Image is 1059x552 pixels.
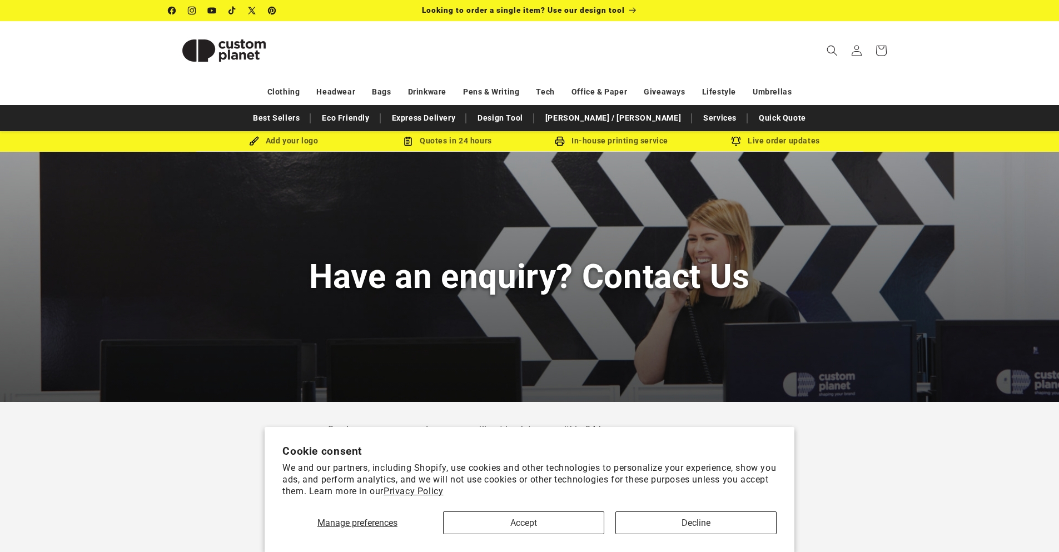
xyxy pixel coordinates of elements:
a: Services [698,108,742,128]
a: Headwear [316,82,355,102]
p: We and our partners, including Shopify, use cookies and other technologies to personalize your ex... [282,463,777,497]
button: Decline [615,511,777,534]
img: Order updates [731,136,741,146]
a: Express Delivery [386,108,461,128]
summary: Search [820,38,844,63]
a: Drinkware [408,82,446,102]
img: Brush Icon [249,136,259,146]
a: Tech [536,82,554,102]
div: Live order updates [694,134,858,148]
button: Accept [443,511,604,534]
a: Umbrellas [753,82,792,102]
a: Bags [372,82,391,102]
img: Custom Planet [168,26,280,76]
span: Looking to order a single item? Use our design tool [422,6,625,14]
a: Office & Paper [571,82,627,102]
a: [PERSON_NAME] / [PERSON_NAME] [540,108,687,128]
div: Add your logo [202,134,366,148]
p: Send us a message and someone will get back to you within 24 hours. [328,422,732,438]
a: Design Tool [472,108,529,128]
div: In-house printing service [530,134,694,148]
h1: Have an enquiry? Contact Us [309,255,750,298]
a: Pens & Writing [463,82,519,102]
a: Clothing [267,82,300,102]
button: Manage preferences [282,511,432,534]
a: Best Sellers [247,108,305,128]
img: In-house printing [555,136,565,146]
a: Quick Quote [753,108,812,128]
span: Manage preferences [317,518,397,528]
a: Eco Friendly [316,108,375,128]
a: Lifestyle [702,82,736,102]
img: Order Updates Icon [403,136,413,146]
a: Giveaways [644,82,685,102]
a: Custom Planet [164,21,284,79]
a: Privacy Policy [384,486,443,496]
h2: Cookie consent [282,445,777,457]
div: Quotes in 24 hours [366,134,530,148]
